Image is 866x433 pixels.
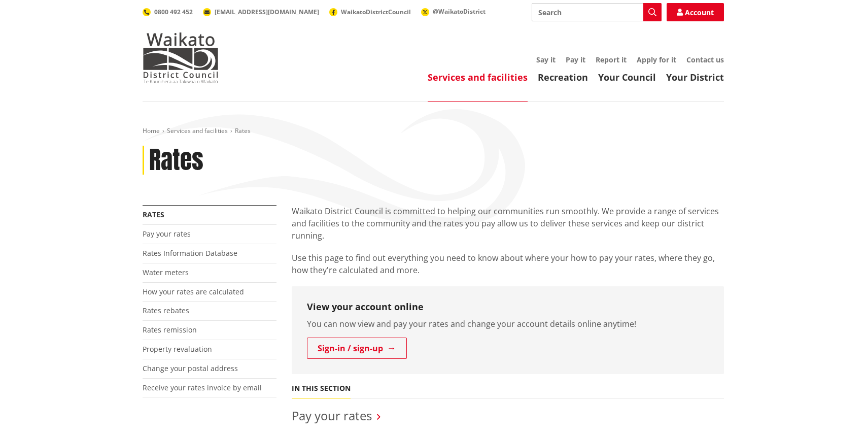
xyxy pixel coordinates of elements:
input: Search input [532,3,662,21]
a: Home [143,126,160,135]
span: Rates [235,126,251,135]
span: WaikatoDistrictCouncil [341,8,411,16]
span: 0800 492 452 [154,8,193,16]
a: Your District [666,71,724,83]
a: Rates remission [143,325,197,335]
a: Services and facilities [167,126,228,135]
a: @WaikatoDistrict [421,7,486,16]
nav: breadcrumb [143,127,724,136]
p: Waikato District Council is committed to helping our communities run smoothly. We provide a range... [292,205,724,242]
a: Apply for it [637,55,676,64]
a: Recreation [538,71,588,83]
img: Waikato District Council - Te Kaunihera aa Takiwaa o Waikato [143,32,219,83]
a: 0800 492 452 [143,8,193,16]
a: Pay your rates [292,407,372,424]
a: Water meters [143,268,189,277]
a: Contact us [686,55,724,64]
span: [EMAIL_ADDRESS][DOMAIN_NAME] [215,8,319,16]
h3: View your account online [307,302,709,313]
a: Rates rebates [143,306,189,315]
a: WaikatoDistrictCouncil [329,8,411,16]
p: Use this page to find out everything you need to know about where your how to pay your rates, whe... [292,252,724,276]
a: Your Council [598,71,656,83]
a: Pay it [566,55,585,64]
a: Account [667,3,724,21]
h5: In this section [292,384,351,393]
a: Say it [536,55,556,64]
a: How your rates are calculated [143,287,244,296]
a: Property revaluation [143,344,212,354]
a: Report it [596,55,627,64]
a: Change your postal address [143,363,238,373]
a: Rates [143,210,164,219]
a: Services and facilities [428,71,528,83]
span: @WaikatoDistrict [433,7,486,16]
a: Pay your rates [143,229,191,239]
a: Sign-in / sign-up [307,338,407,359]
a: Receive your rates invoice by email [143,383,262,392]
a: [EMAIL_ADDRESS][DOMAIN_NAME] [203,8,319,16]
p: You can now view and pay your rates and change your account details online anytime! [307,318,709,330]
a: Rates Information Database [143,248,237,258]
h1: Rates [149,146,203,175]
